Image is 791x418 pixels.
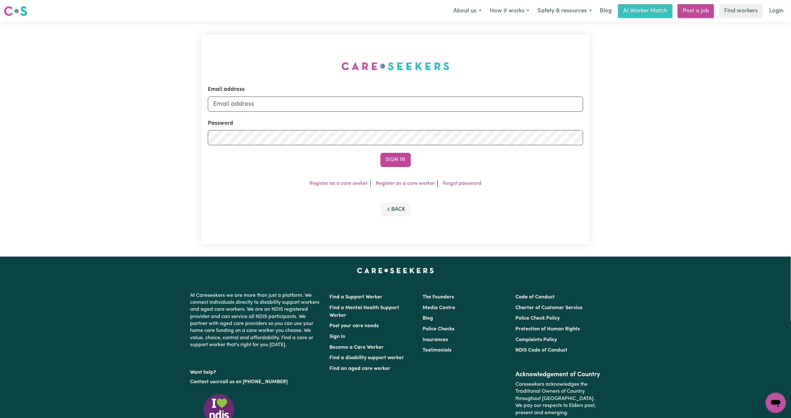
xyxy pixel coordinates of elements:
[208,85,245,94] label: Email address
[515,305,583,310] a: Charter of Customer Service
[486,4,533,18] button: How it works
[765,4,787,18] a: Login
[208,97,583,112] input: Email address
[380,153,411,167] button: Sign In
[4,5,27,17] img: Careseekers logo
[515,295,555,300] a: Code of Conduct
[190,376,322,388] p: or
[330,366,391,371] a: Find an aged care worker
[330,323,379,328] a: Post your care needs
[423,348,451,353] a: Testimonials
[515,371,601,378] h2: Acknowledgement of Country
[443,181,482,186] a: Forgot password
[220,379,288,384] a: call us on [PHONE_NUMBER]
[309,181,368,186] a: Register as a care seeker
[678,4,714,18] a: Post a job
[618,4,673,18] a: AI Worker Match
[423,316,433,321] a: Blog
[515,348,567,353] a: NDIS Code of Conduct
[423,327,454,332] a: Police Checks
[190,379,215,384] a: Contact us
[533,4,596,18] button: Safety & resources
[423,295,454,300] a: The Founders
[719,4,763,18] a: Find workers
[596,4,616,18] a: Blog
[423,305,455,310] a: Media Centre
[357,268,434,273] a: Careseekers home page
[766,393,786,413] iframe: Button to launch messaging window, conversation in progress
[380,203,411,216] button: Back
[376,181,435,186] a: Register as a care worker
[515,316,560,321] a: Police Check Policy
[330,305,399,318] a: Find a Mental Health Support Worker
[330,334,346,339] a: Sign In
[330,295,383,300] a: Find a Support Worker
[190,290,322,351] p: At Careseekers we are more than just a platform. We connect individuals directly to disability su...
[190,366,322,376] p: Want help?
[515,327,580,332] a: Protection of Human Rights
[330,355,404,360] a: Find a disability support worker
[423,337,448,342] a: Insurances
[208,119,233,128] label: Password
[4,4,27,18] a: Careseekers logo
[330,345,384,350] a: Become a Care Worker
[515,337,557,342] a: Complaints Policy
[449,4,486,18] button: About us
